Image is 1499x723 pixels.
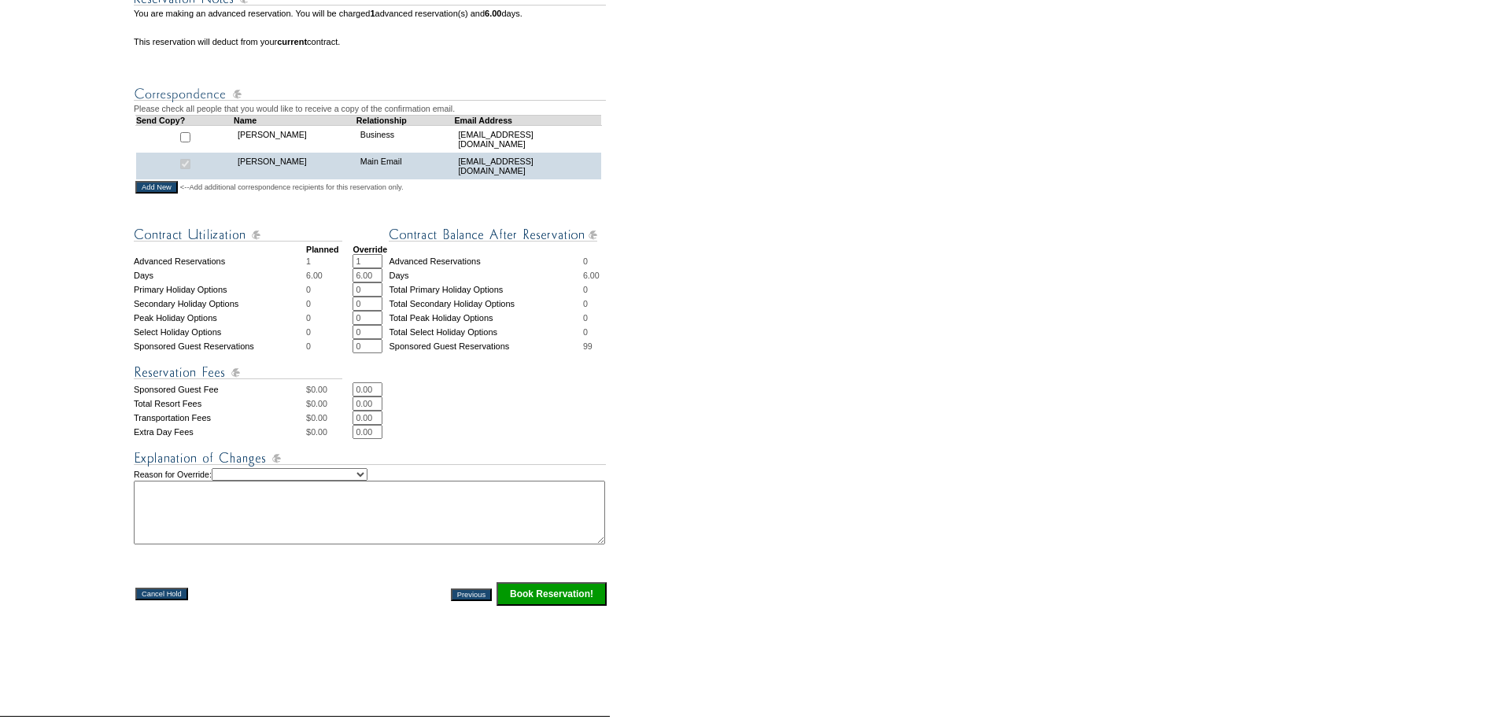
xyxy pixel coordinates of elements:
td: Reason for Override: [134,468,608,544]
strong: Override [353,245,387,254]
span: 99 [583,341,593,351]
span: 0 [306,327,311,337]
td: Total Secondary Holiday Options [389,297,582,311]
td: [PERSON_NAME] [234,153,356,179]
input: Click this button to finalize your reservation. [497,582,607,606]
td: Main Email [356,153,455,179]
td: Business [356,125,455,153]
td: Total Primary Holiday Options [389,282,582,297]
td: Extra Day Fees [134,425,306,439]
b: 1 [370,9,375,18]
td: Relationship [356,115,455,125]
span: 0.00 [311,385,327,394]
td: Peak Holiday Options [134,311,306,325]
td: Transportation Fees [134,411,306,425]
td: Total Resort Fees [134,397,306,411]
span: 0 [583,285,588,294]
td: Sponsored Guest Reservations [134,339,306,353]
td: Days [389,268,582,282]
td: $ [306,382,353,397]
td: $ [306,411,353,425]
img: Reservation Fees [134,363,342,382]
img: Explanation of Changes [134,448,606,468]
span: 1 [306,256,311,266]
td: Primary Holiday Options [134,282,306,297]
td: Send Copy? [136,115,234,125]
td: Days [134,268,306,282]
td: [PERSON_NAME] [234,125,356,153]
td: $ [306,397,353,411]
strong: Planned [306,245,338,254]
span: 0 [306,341,311,351]
span: 0.00 [311,399,327,408]
span: 0 [306,285,311,294]
td: Sponsored Guest Reservations [389,339,582,353]
b: current [277,37,307,46]
td: Sponsored Guest Fee [134,382,306,397]
span: <--Add additional correspondence recipients for this reservation only. [180,183,404,192]
span: 6.00 [583,271,600,280]
input: Add New [135,181,178,194]
span: 0 [583,299,588,308]
td: $ [306,425,353,439]
td: Select Holiday Options [134,325,306,339]
td: [EMAIL_ADDRESS][DOMAIN_NAME] [454,125,601,153]
span: 0 [306,313,311,323]
td: Total Select Holiday Options [389,325,582,339]
span: 6.00 [306,271,323,280]
td: You are making an advanced reservation. You will be charged advanced reservation(s) and days. [134,9,608,28]
span: 0 [583,313,588,323]
span: 0 [583,256,588,266]
td: Total Peak Holiday Options [389,311,582,325]
td: Name [234,115,356,125]
td: [EMAIL_ADDRESS][DOMAIN_NAME] [454,153,601,179]
span: Please check all people that you would like to receive a copy of the confirmation email. [134,104,455,113]
td: Advanced Reservations [389,254,582,268]
span: 0 [306,299,311,308]
td: Email Address [454,115,601,125]
td: Advanced Reservations [134,254,306,268]
b: 6.00 [485,9,501,18]
img: Contract Balance After Reservation [389,225,597,245]
span: 0.00 [311,413,327,422]
td: Secondary Holiday Options [134,297,306,311]
img: Contract Utilization [134,225,342,245]
input: Cancel Hold [135,588,188,600]
td: This reservation will deduct from your contract. [134,37,608,46]
span: 0 [583,327,588,337]
span: 0.00 [311,427,327,437]
input: Previous [451,588,492,601]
